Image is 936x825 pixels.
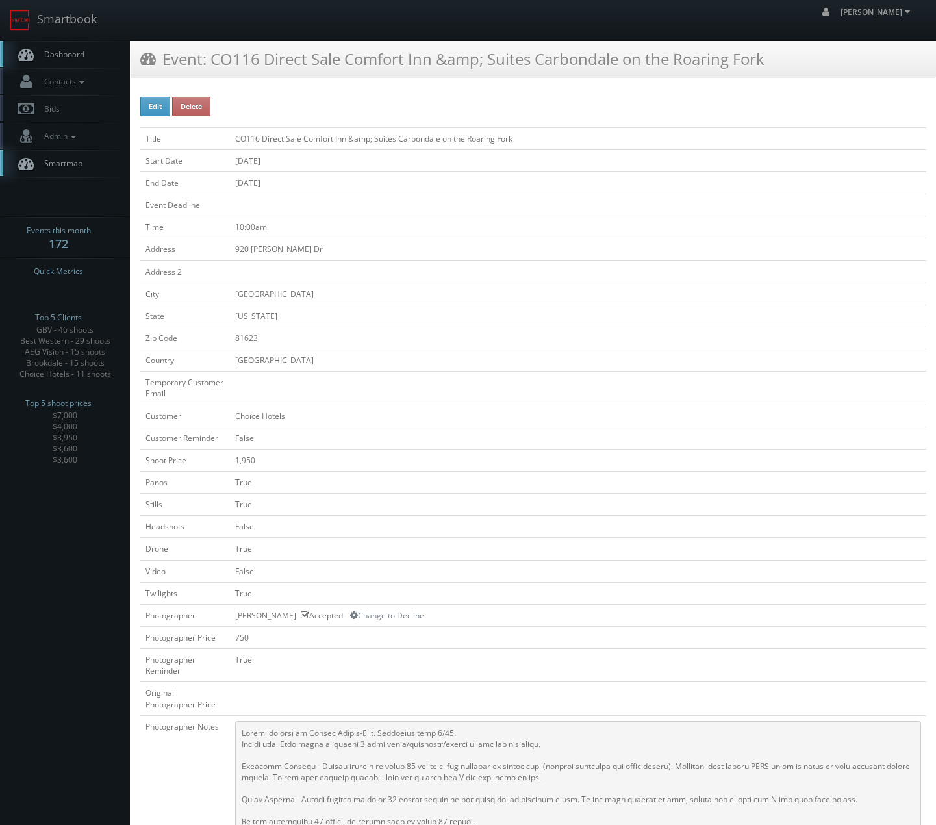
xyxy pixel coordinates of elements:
td: [US_STATE] [230,305,926,327]
td: Drone [140,538,230,560]
span: Quick Metrics [34,265,83,278]
span: [PERSON_NAME] [841,6,914,18]
td: Country [140,349,230,372]
span: Top 5 Clients [35,311,82,324]
td: Address 2 [140,260,230,283]
td: 750 [230,626,926,648]
td: False [230,516,926,538]
button: Delete [172,97,210,116]
td: [DATE] [230,149,926,171]
td: 81623 [230,327,926,349]
td: Event Deadline [140,194,230,216]
h3: Event: CO116 Direct Sale Comfort Inn &amp; Suites Carbondale on the Roaring Fork [140,47,765,70]
td: End Date [140,171,230,194]
td: Original Photographer Price [140,682,230,715]
td: Temporary Customer Email [140,372,230,405]
span: Top 5 shoot prices [25,397,92,410]
a: Change to Decline [350,610,424,621]
td: Photographer Reminder [140,649,230,682]
td: Shoot Price [140,449,230,471]
td: City [140,283,230,305]
td: True [230,582,926,604]
td: [PERSON_NAME] - Accepted -- [230,604,926,626]
td: Zip Code [140,327,230,349]
td: Customer [140,405,230,427]
span: Events this month [27,224,91,237]
td: CO116 Direct Sale Comfort Inn &amp; Suites Carbondale on the Roaring Fork [230,127,926,149]
td: 1,950 [230,449,926,471]
td: Twilights [140,582,230,604]
span: Contacts [38,76,88,87]
td: [DATE] [230,171,926,194]
td: True [230,494,926,516]
td: 920 [PERSON_NAME] Dr [230,238,926,260]
td: False [230,560,926,582]
td: [GEOGRAPHIC_DATA] [230,349,926,372]
td: Video [140,560,230,582]
td: True [230,471,926,493]
td: False [230,427,926,449]
span: Bids [38,103,60,114]
td: True [230,538,926,560]
img: smartbook-logo.png [10,10,31,31]
strong: 172 [49,236,68,251]
td: Choice Hotels [230,405,926,427]
td: [GEOGRAPHIC_DATA] [230,283,926,305]
button: Edit [140,97,170,116]
td: State [140,305,230,327]
td: Time [140,216,230,238]
td: Start Date [140,149,230,171]
span: Admin [38,131,79,142]
td: Customer Reminder [140,427,230,449]
span: Dashboard [38,49,84,60]
td: Photographer Price [140,626,230,648]
td: True [230,649,926,682]
td: Photographer [140,604,230,626]
td: Panos [140,471,230,493]
td: 10:00am [230,216,926,238]
td: Title [140,127,230,149]
td: Headshots [140,516,230,538]
td: Stills [140,494,230,516]
span: Smartmap [38,158,82,169]
td: Address [140,238,230,260]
